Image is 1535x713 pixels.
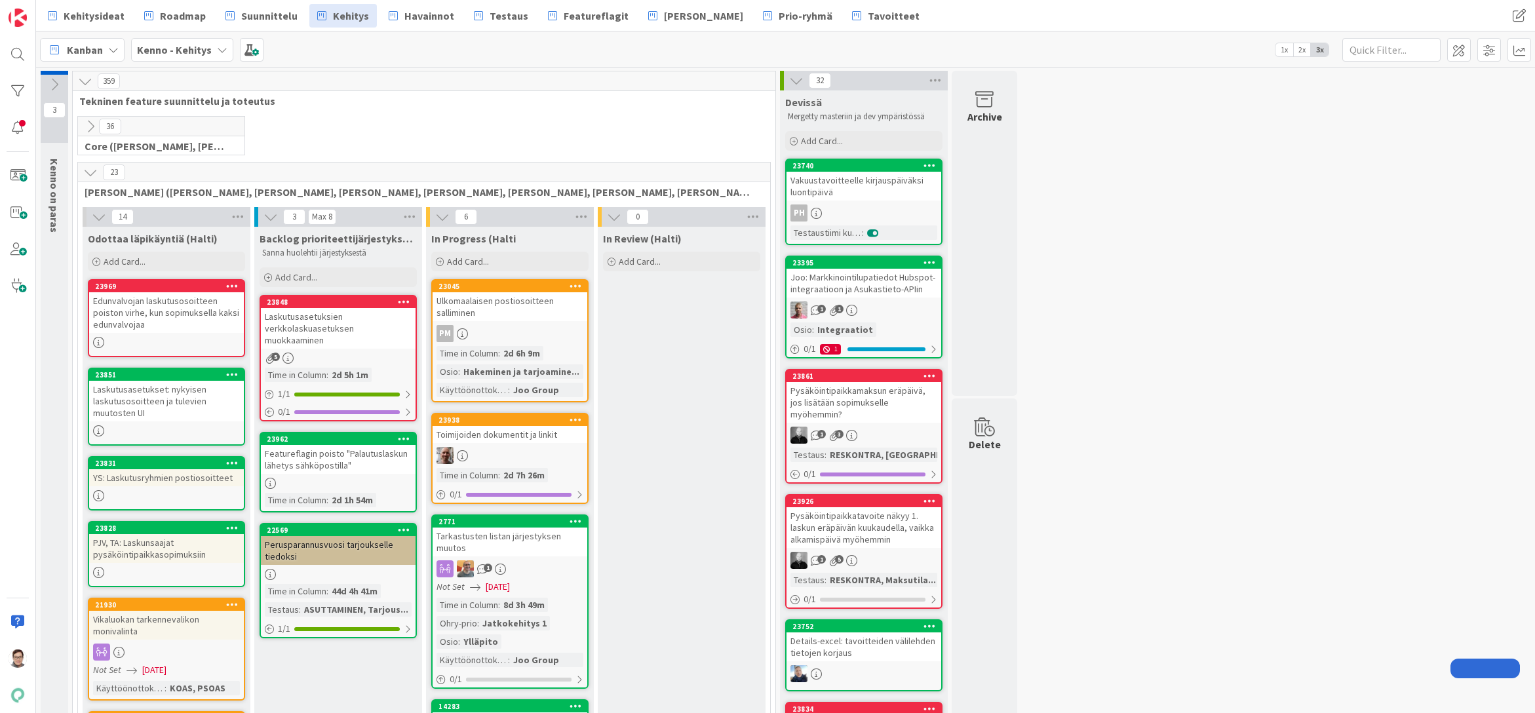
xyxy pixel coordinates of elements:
[790,573,825,587] div: Testaus
[500,346,543,360] div: 2d 6h 9m
[1311,43,1329,56] span: 3x
[261,433,416,445] div: 23962
[9,686,27,704] img: avatar
[309,4,377,28] a: Kehitys
[787,382,941,423] div: Pysäköintipaikkamaksun eräpäivä, jos lisätään sopimukselle myöhemmin?
[261,536,416,565] div: Perusparannusvuosi tarjoukselle tiedoksi
[326,493,328,507] span: :
[261,386,416,402] div: 1/1
[498,468,500,482] span: :
[812,322,814,337] span: :
[787,370,941,382] div: 23861
[792,258,941,267] div: 23395
[437,383,508,397] div: Käyttöönottokriittisyys
[787,665,941,682] div: JJ
[801,135,843,147] span: Add Card...
[261,524,416,565] div: 22569Perusparannusvuosi tarjoukselle tiedoksi
[95,370,244,379] div: 23851
[89,369,244,421] div: 23851Laskutusasetukset: nykyisen laskutusosoitteen ja tulevien muutosten UI
[790,552,807,569] img: MV
[267,434,416,444] div: 23962
[790,322,812,337] div: Osio
[458,364,460,379] span: :
[792,497,941,506] div: 23926
[67,42,103,58] span: Kanban
[433,528,587,556] div: Tarkastusten listan järjestyksen muutos
[9,9,27,27] img: Visit kanbanzone.com
[89,457,244,486] div: 23831YS: Laskutusryhmien postiosoitteet
[804,342,816,356] span: 0 / 1
[89,611,244,640] div: Vikaluokan tarkennevalikon monivalinta
[40,4,132,28] a: Kehitysideat
[64,8,125,24] span: Kehitysideat
[89,280,244,292] div: 23969
[433,516,587,528] div: 2771
[98,73,120,89] span: 359
[89,522,244,534] div: 23828
[381,4,462,28] a: Havainnot
[490,8,528,24] span: Testaus
[433,701,587,712] div: 14283
[326,584,328,598] span: :
[88,232,218,245] span: Odottaa läpikäyntiä (Halti)
[99,119,121,134] span: 36
[790,225,862,240] div: Testaustiimi kurkkaa
[787,269,941,298] div: Joo: Markkinointilupatiedot Hubspot-integraatioon ja Asukastieto-APIin
[967,109,1002,125] div: Archive
[1342,38,1441,62] input: Quick Filter...
[790,427,807,444] img: MV
[103,164,125,180] span: 23
[261,524,416,536] div: 22569
[241,8,298,24] span: Suunnittelu
[787,204,941,222] div: PH
[825,573,826,587] span: :
[787,632,941,661] div: Details-excel: tavoitteiden välilehden tietojen korjaus
[89,292,244,333] div: Edunvalvojan laskutusosoitteen poiston virhe, kun sopimuksella kaksi edunvalvojaa
[275,271,317,283] span: Add Card...
[433,426,587,443] div: Toimijoiden dokumentit ja linkit
[755,4,840,28] a: Prio-ryhmä
[89,369,244,381] div: 23851
[93,664,121,676] i: Not Set
[438,517,587,526] div: 2771
[564,8,629,24] span: Featureflagit
[498,346,500,360] span: :
[283,209,305,225] span: 3
[271,353,280,361] span: 5
[136,4,214,28] a: Roadmap
[790,301,807,318] img: HJ
[825,448,826,462] span: :
[137,43,212,56] b: Kenno - Kehitys
[89,599,244,640] div: 21930Vikaluokan tarkennevalikon monivalinta
[437,653,508,667] div: Käyttöönottokriittisyys
[333,8,369,24] span: Kehitys
[455,209,477,225] span: 6
[433,560,587,577] div: BN
[95,282,244,291] div: 23969
[267,298,416,307] div: 23848
[809,73,831,88] span: 32
[265,584,326,598] div: Time in Column
[85,185,754,199] span: Halti (Sebastian, VilleH, Riikka, Antti, MikkoV, PetriH, PetriM)
[437,598,498,612] div: Time in Column
[265,368,326,382] div: Time in Column
[804,592,816,606] span: 0 / 1
[787,466,941,482] div: 0/1
[299,602,301,617] span: :
[89,534,244,563] div: PJV, TA: Laskunsaajat pysäköintipaikkasopimuksiin
[466,4,536,28] a: Testaus
[260,232,417,245] span: Backlog prioriteettijärjestyksessä (Halti)
[450,672,462,686] span: 0 / 1
[437,447,454,464] img: VH
[790,665,807,682] img: JJ
[484,564,492,572] span: 1
[438,282,587,291] div: 23045
[790,204,807,222] div: PH
[328,493,376,507] div: 2d 1h 54m
[265,493,326,507] div: Time in Column
[500,468,548,482] div: 2d 7h 26m
[498,598,500,612] span: :
[433,292,587,321] div: Ulkomaalaisen postiosoitteen salliminen
[785,96,822,109] span: Devissä
[540,4,636,28] a: Featureflagit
